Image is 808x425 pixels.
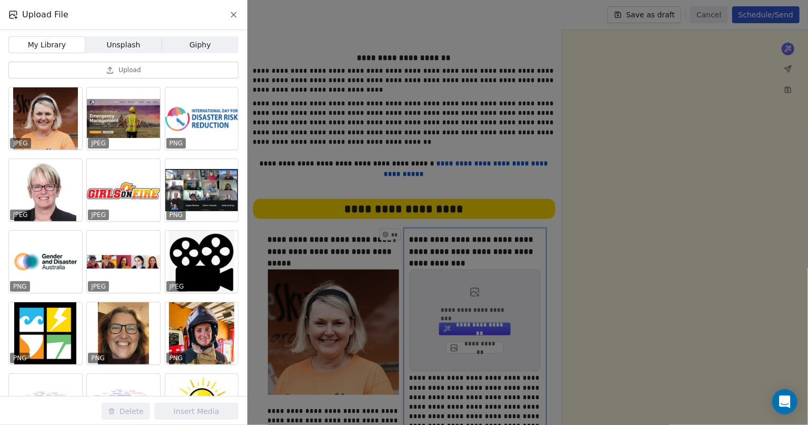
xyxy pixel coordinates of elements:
div: Open Intercom Messenger [772,389,797,414]
button: Insert Media [154,403,238,420]
p: JPEG [13,139,28,147]
p: PNG [13,282,27,291]
p: PNG [91,354,105,362]
button: Upload [8,62,238,78]
button: Delete [102,403,150,420]
span: Unsplash [107,39,141,51]
p: JPEG [91,211,106,219]
p: JPEG [91,139,106,147]
p: JPEG [13,211,28,219]
p: PNG [169,139,183,147]
span: Giphy [189,39,211,51]
span: Upload File [22,8,68,21]
span: Upload [118,66,141,74]
p: PNG [169,211,183,219]
p: PNG [13,354,27,362]
p: JPEG [91,282,106,291]
p: JPEG [169,282,184,291]
p: PNG [169,354,183,362]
